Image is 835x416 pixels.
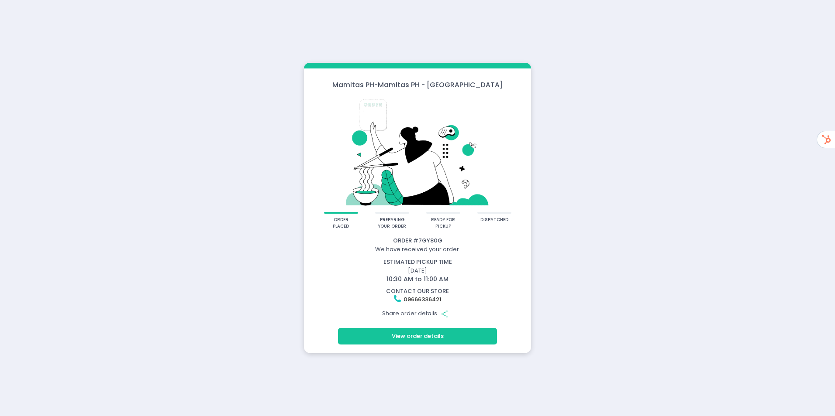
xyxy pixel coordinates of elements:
div: estimated pickup time [305,258,530,266]
div: dispatched [480,217,508,223]
div: Order # 7GY80G [305,236,530,245]
button: View order details [338,328,497,344]
div: Mamitas PH - Mamitas PH - [GEOGRAPHIC_DATA] [304,80,531,90]
div: contact our store [305,287,530,296]
div: We have received your order. [305,245,530,254]
div: Share order details [305,305,530,322]
div: [DATE] [300,258,535,284]
span: 10:30 AM to 11:00 AM [386,275,449,283]
a: 09666336421 [404,295,442,303]
div: preparing your order [378,217,406,229]
img: talkie [315,95,520,212]
div: ready for pickup [429,217,457,229]
div: order placed [327,217,355,229]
